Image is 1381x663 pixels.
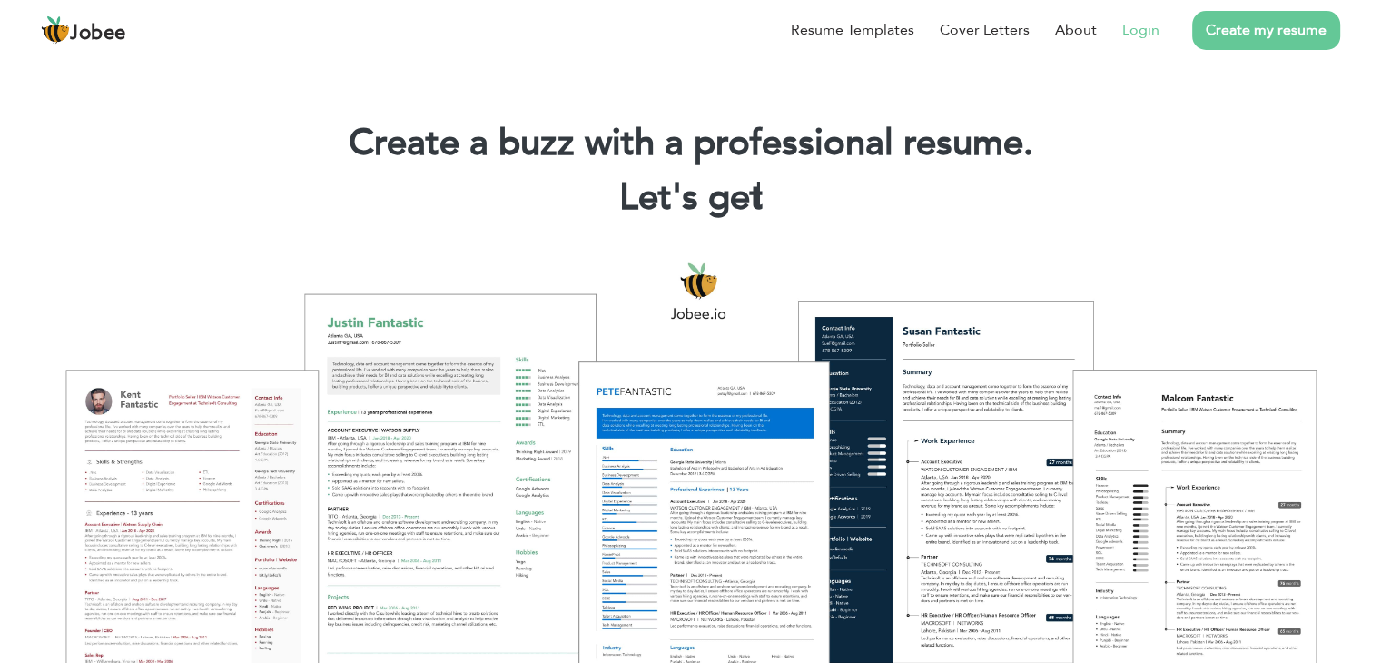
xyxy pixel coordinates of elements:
span: get [708,173,764,223]
span: | [755,173,763,223]
h2: Let's [27,174,1354,222]
img: jobee.io [41,15,70,45]
a: Resume Templates [791,19,914,41]
h1: Create a buzz with a professional resume. [27,120,1354,167]
a: Login [1122,19,1159,41]
a: Cover Letters [940,19,1030,41]
span: Jobee [70,24,126,44]
a: About [1055,19,1097,41]
a: Jobee [41,15,126,45]
a: Create my resume [1192,11,1340,50]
